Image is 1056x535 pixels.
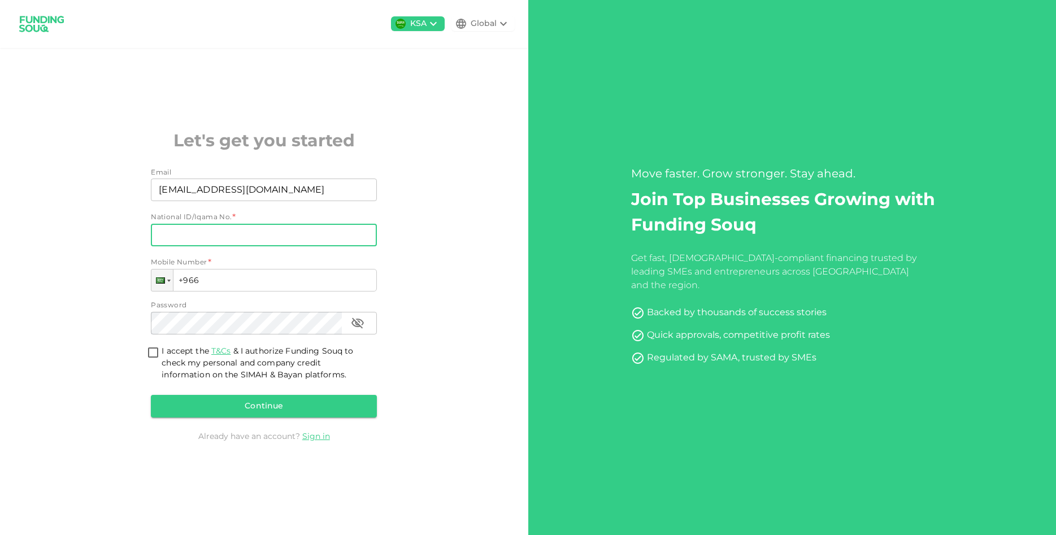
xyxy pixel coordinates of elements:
div: Backed by thousands of success stories [647,306,827,320]
div: Regulated by SAMA, trusted by SMEs [647,351,816,365]
span: National ID/Iqama No. [151,214,232,221]
input: nationalId [151,224,377,246]
input: 1 (702) 123-4567 [151,269,377,292]
span: I accept the [162,347,353,379]
input: password [151,312,342,334]
h2: Let's get you started [151,129,377,154]
span: termsConditionsForInvestmentsAccepted [145,346,162,361]
span: Mobile Number [151,258,207,269]
div: KSA [410,18,427,30]
input: email [151,179,364,201]
div: Saudi Arabia: + 966 [151,269,173,291]
img: flag-sa.b9a346574cdc8950dd34b50780441f57.svg [396,19,406,29]
button: Continue [151,395,377,417]
div: Global [471,18,497,30]
img: logo [14,9,70,39]
div: Get fast, [DEMOGRAPHIC_DATA]-compliant financing trusted by leading SMEs and entrepreneurs across... [631,252,921,293]
a: T&Cs [211,347,231,355]
h2: Join Top Businesses Growing with Funding Souq [631,188,953,238]
div: Quick approvals, competitive profit rates [647,329,830,342]
span: & I authorize Funding Souq to check my personal and company credit information on the SIMAH & Bay... [162,347,353,379]
span: Password [151,302,186,309]
div: Move faster. Grow stronger. Stay ahead. [631,166,953,183]
div: Already have an account? [151,431,377,442]
span: Email [151,169,171,176]
a: Sign in [302,433,330,441]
